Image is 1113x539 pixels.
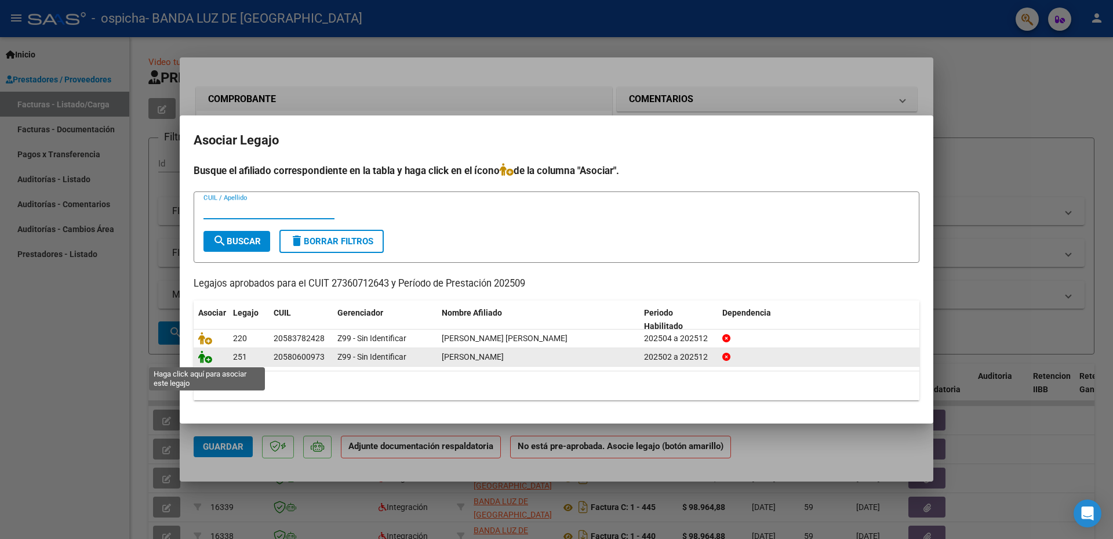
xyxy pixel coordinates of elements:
div: 202502 a 202512 [644,350,713,364]
datatable-header-cell: CUIL [269,301,333,339]
div: 2 registros [194,371,919,400]
span: 220 [233,334,247,343]
span: 251 [233,352,247,361]
datatable-header-cell: Dependencia [718,301,920,339]
datatable-header-cell: Gerenciador [333,301,437,339]
button: Buscar [203,231,270,252]
span: AROCA TELESCA AGUSTIN SAMUEL [442,334,568,343]
h4: Busque el afiliado correspondiente en la tabla y haga click en el ícono de la columna "Asociar". [194,163,919,178]
datatable-header-cell: Legajo [228,301,269,339]
h2: Asociar Legajo [194,129,919,151]
span: Borrar Filtros [290,236,373,247]
button: Borrar Filtros [279,230,384,253]
div: 20583782428 [274,332,325,345]
mat-icon: delete [290,234,304,248]
span: CUIL [274,308,291,317]
div: 20580600973 [274,350,325,364]
datatable-header-cell: Asociar [194,301,228,339]
mat-icon: search [213,234,227,248]
span: Legajo [233,308,259,317]
div: Open Intercom Messenger [1074,500,1101,527]
datatable-header-cell: Periodo Habilitado [639,301,718,339]
span: Asociar [198,308,226,317]
span: Z99 - Sin Identificar [337,352,406,361]
span: LEDESMA MATEO ABDIEL [442,352,504,361]
datatable-header-cell: Nombre Afiliado [437,301,639,339]
span: Buscar [213,236,261,247]
span: Nombre Afiliado [442,308,502,317]
p: Legajos aprobados para el CUIT 27360712643 y Período de Prestación 202509 [194,277,919,291]
span: Dependencia [722,308,771,317]
span: Gerenciador [337,308,383,317]
div: 202504 a 202512 [644,332,713,345]
span: Periodo Habilitado [644,308,683,331]
span: Z99 - Sin Identificar [337,334,406,343]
